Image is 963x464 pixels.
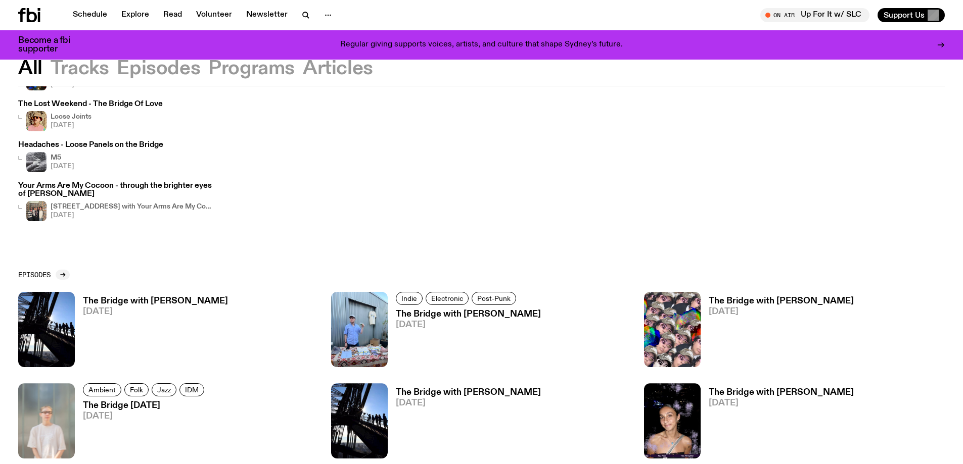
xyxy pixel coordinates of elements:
[67,8,113,22] a: Schedule
[185,386,199,393] span: IDM
[51,203,212,210] h4: [STREET_ADDRESS] with Your Arms Are My Cocoon
[18,141,163,172] a: Headaches - Loose Panels on the BridgeM5[DATE]
[179,383,204,396] a: IDM
[18,182,212,197] h3: Your Arms Are My Cocoon - through the brighter eyes of [PERSON_NAME]
[115,8,155,22] a: Explore
[388,388,541,458] a: The Bridge with [PERSON_NAME][DATE]
[709,297,854,305] h3: The Bridge with [PERSON_NAME]
[18,60,42,78] button: All
[18,100,163,108] h3: The Lost Weekend - The Bridge Of Love
[340,40,623,49] p: Regular giving supports voices, artists, and culture that shape Sydney’s future.
[83,307,228,316] span: [DATE]
[88,386,116,393] span: Ambient
[51,114,91,120] h4: Loose Joints
[396,388,541,397] h3: The Bridge with [PERSON_NAME]
[709,399,854,407] span: [DATE]
[701,388,854,458] a: The Bridge with [PERSON_NAME][DATE]
[240,8,294,22] a: Newsletter
[75,401,207,458] a: The Bridge [DATE][DATE]
[396,310,541,319] h3: The Bridge with [PERSON_NAME]
[18,182,212,221] a: Your Arms Are My Cocoon - through the brighter eyes of [PERSON_NAME]Artist Your Arms Are My Cocoo...
[18,383,75,458] img: Mara stands in front of a frosted glass wall wearing a cream coloured t-shirt and black glasses. ...
[190,8,238,22] a: Volunteer
[760,8,869,22] button: On AirUp For It w/ SLC
[431,294,463,302] span: Electronic
[152,383,176,396] a: Jazz
[83,383,121,396] a: Ambient
[701,297,854,367] a: The Bridge with [PERSON_NAME][DATE]
[709,307,854,316] span: [DATE]
[477,294,511,302] span: Post-Punk
[18,270,70,280] a: Episodes
[401,294,417,302] span: Indie
[26,111,47,131] img: Tyson stands in front of a paperbark tree wearing orange sunglasses, a suede bucket hat and a pin...
[157,386,171,393] span: Jazz
[426,292,469,305] a: Electronic
[124,383,149,396] a: Folk
[75,297,228,367] a: The Bridge with [PERSON_NAME][DATE]
[51,163,74,170] span: [DATE]
[396,399,541,407] span: [DATE]
[83,412,207,421] span: [DATE]
[303,60,373,78] button: Articles
[331,383,388,458] img: People climb Sydney's Harbour Bridge
[18,141,163,149] h3: Headaches - Loose Panels on the Bridge
[18,292,75,367] img: People climb Sydney's Harbour Bridge
[208,60,295,78] button: Programs
[709,388,854,397] h3: The Bridge with [PERSON_NAME]
[472,292,516,305] a: Post-Punk
[396,321,541,329] span: [DATE]
[51,122,91,129] span: [DATE]
[26,201,47,221] img: Artist Your Arms Are My Cocoon in the fbi music library
[878,8,945,22] button: Support Us
[130,386,143,393] span: Folk
[18,100,163,131] a: The Lost Weekend - The Bridge Of LoveTyson stands in front of a paperbark tree wearing orange sun...
[157,8,188,22] a: Read
[18,36,83,54] h3: Become a fbi supporter
[83,297,228,305] h3: The Bridge with [PERSON_NAME]
[51,154,74,161] h4: M5
[396,292,423,305] a: Indie
[884,11,925,20] span: Support Us
[83,401,207,410] h3: The Bridge [DATE]
[388,310,541,367] a: The Bridge with [PERSON_NAME][DATE]
[18,271,51,278] h2: Episodes
[51,60,109,78] button: Tracks
[117,60,200,78] button: Episodes
[51,212,212,219] span: [DATE]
